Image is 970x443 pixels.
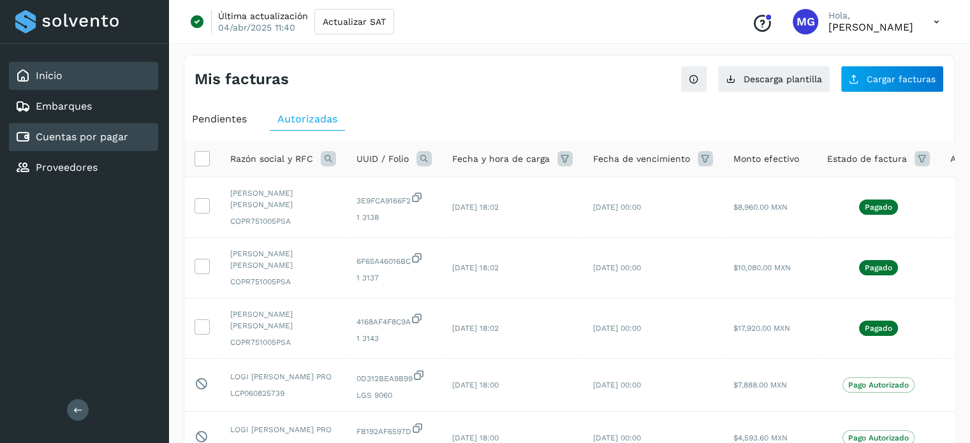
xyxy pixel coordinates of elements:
[230,371,336,382] span: LOGI [PERSON_NAME] PRO
[452,203,499,212] span: [DATE] 18:02
[452,152,550,166] span: Fecha y hora de carga
[9,123,158,151] div: Cuentas por pagar
[865,203,892,212] p: Pagado
[733,433,788,442] span: $4,593.60 MXN
[865,263,892,272] p: Pagado
[848,381,909,389] p: Pago Autorizado
[356,369,432,384] span: 0D312BEA9B99
[230,187,336,210] span: [PERSON_NAME] [PERSON_NAME]
[9,154,158,182] div: Proveedores
[323,17,386,26] span: Actualizar SAT
[195,70,289,89] h4: Mis facturas
[593,381,641,389] span: [DATE] 00:00
[452,324,499,333] span: [DATE] 18:02
[230,388,336,399] span: LCP060825739
[356,312,432,328] span: 4168AF4F8C9A
[356,212,432,223] span: 1 3138
[865,324,892,333] p: Pagado
[593,433,641,442] span: [DATE] 00:00
[230,424,336,435] span: LOGI [PERSON_NAME] PRO
[356,389,432,401] span: LGS 9060
[36,100,92,112] a: Embarques
[36,69,62,82] a: Inicio
[356,152,409,166] span: UUID / Folio
[230,215,336,227] span: COPR751005PSA
[593,263,641,272] span: [DATE] 00:00
[593,324,641,333] span: [DATE] 00:00
[452,433,499,442] span: [DATE] 18:00
[733,381,787,389] span: $7,888.00 MXN
[218,10,308,22] p: Última actualización
[452,263,499,272] span: [DATE] 18:02
[356,252,432,267] span: 6F65A46016BC
[593,152,690,166] span: Fecha de vencimiento
[356,272,432,284] span: 1 3137
[733,263,791,272] span: $10,080.00 MXN
[356,422,432,437] span: FB192AF6597D
[9,92,158,120] div: Embarques
[827,152,907,166] span: Estado de factura
[9,62,158,90] div: Inicio
[717,66,830,92] button: Descarga plantilla
[841,66,944,92] button: Cargar facturas
[733,152,799,166] span: Monto efectivo
[733,324,790,333] span: $17,920.00 MXN
[314,9,394,34] button: Actualizar SAT
[733,203,788,212] span: $8,960.00 MXN
[218,22,295,33] p: 04/abr/2025 11:40
[744,75,822,84] span: Descarga plantilla
[192,113,247,125] span: Pendientes
[36,161,98,173] a: Proveedores
[356,333,432,344] span: 1 3143
[848,433,909,442] p: Pago Autorizado
[230,152,313,166] span: Razón social y RFC
[356,191,432,207] span: 3E9FCA9166F2
[230,248,336,271] span: [PERSON_NAME] [PERSON_NAME]
[230,309,336,331] span: [PERSON_NAME] [PERSON_NAME]
[36,131,128,143] a: Cuentas por pagar
[230,337,336,348] span: COPR751005PSA
[867,75,936,84] span: Cargar facturas
[452,381,499,389] span: [DATE] 18:00
[828,10,913,21] p: Hola,
[230,276,336,287] span: COPR751005PSA
[828,21,913,33] p: Mariana Gonzalez Suarez
[593,203,641,212] span: [DATE] 00:00
[277,113,337,125] span: Autorizadas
